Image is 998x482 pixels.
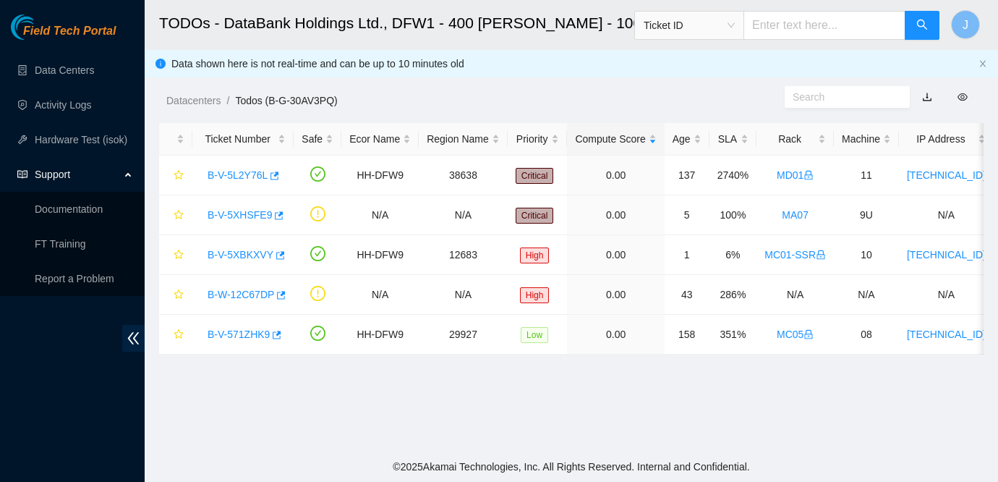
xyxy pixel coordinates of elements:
td: 0.00 [567,315,664,355]
td: N/A [419,195,508,235]
a: Hardware Test (isok) [35,134,127,145]
a: Datacenters [166,95,221,106]
button: star [167,203,184,227]
span: Critical [516,168,554,184]
button: star [167,164,184,187]
p: Report a Problem [35,264,133,293]
td: 351% [709,315,757,355]
td: 0.00 [567,156,664,195]
td: 2740% [709,156,757,195]
span: Support [35,160,120,189]
a: Data Centers [35,64,94,76]
a: FT Training [35,238,86,250]
a: MA07 [782,209,809,221]
a: MC01-SSRlock [764,249,826,261]
td: 11 [834,156,899,195]
td: 10 [834,235,899,275]
td: 29927 [419,315,508,355]
td: 158 [665,315,709,355]
td: 38638 [419,156,508,195]
a: Akamai TechnologiesField Tech Portal [11,26,116,45]
span: / [226,95,229,106]
input: Enter text here... [743,11,905,40]
span: Low [521,327,548,343]
td: 0.00 [567,235,664,275]
a: B-V-5L2Y76L [208,169,268,181]
span: High [520,248,550,263]
td: 0.00 [567,195,664,235]
a: Todos (B-G-30AV3PQ) [235,95,337,106]
a: MD01lock [777,169,814,181]
span: exclamation-circle [310,286,325,301]
a: Activity Logs [35,99,92,111]
span: star [174,250,184,261]
td: N/A [341,195,419,235]
span: Critical [516,208,554,224]
img: Akamai Technologies [11,14,73,40]
span: High [520,287,550,303]
td: N/A [419,275,508,315]
td: 9U [834,195,899,235]
td: 43 [665,275,709,315]
span: star [174,210,184,221]
span: double-left [122,325,145,352]
td: 1 [665,235,709,275]
span: lock [803,170,814,180]
span: exclamation-circle [310,206,325,221]
button: download [911,85,943,109]
td: N/A [834,275,899,315]
span: J [963,16,968,34]
td: 6% [709,235,757,275]
td: N/A [899,195,994,235]
a: MC05lock [777,329,814,340]
span: search [916,19,928,33]
td: N/A [756,275,834,315]
td: HH-DFW9 [341,315,419,355]
span: read [17,169,27,179]
span: check-circle [310,326,325,341]
a: download [922,91,932,103]
a: B-V-571ZHK9 [208,329,270,340]
span: star [174,170,184,182]
footer: © 2025 Akamai Technologies, Inc. All Rights Reserved. Internal and Confidential. [145,452,998,482]
td: 286% [709,275,757,315]
button: star [167,243,184,266]
button: close [978,59,987,69]
span: star [174,329,184,341]
a: B-V-5XHSFE9 [208,209,272,221]
td: 137 [665,156,709,195]
input: Search [793,89,890,105]
a: [TECHNICAL_ID] [907,249,986,261]
td: 12683 [419,235,508,275]
button: star [167,323,184,346]
button: search [905,11,939,40]
td: N/A [899,275,994,315]
td: HH-DFW9 [341,235,419,275]
td: 100% [709,195,757,235]
span: star [174,289,184,301]
td: 08 [834,315,899,355]
span: lock [803,329,814,339]
a: B-V-5XBKXVY [208,249,273,261]
a: Documentation [35,203,103,215]
td: 5 [665,195,709,235]
span: eye [958,92,968,102]
td: 0.00 [567,275,664,315]
span: Ticket ID [644,14,735,36]
td: N/A [341,275,419,315]
td: HH-DFW9 [341,156,419,195]
button: J [951,10,980,39]
a: [TECHNICAL_ID] [907,169,986,181]
button: star [167,283,184,306]
span: check-circle [310,166,325,182]
span: check-circle [310,246,325,261]
a: B-W-12C67DP [208,289,274,300]
span: Field Tech Portal [23,25,116,38]
a: [TECHNICAL_ID] [907,329,986,340]
span: lock [816,250,826,260]
span: close [978,59,987,68]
